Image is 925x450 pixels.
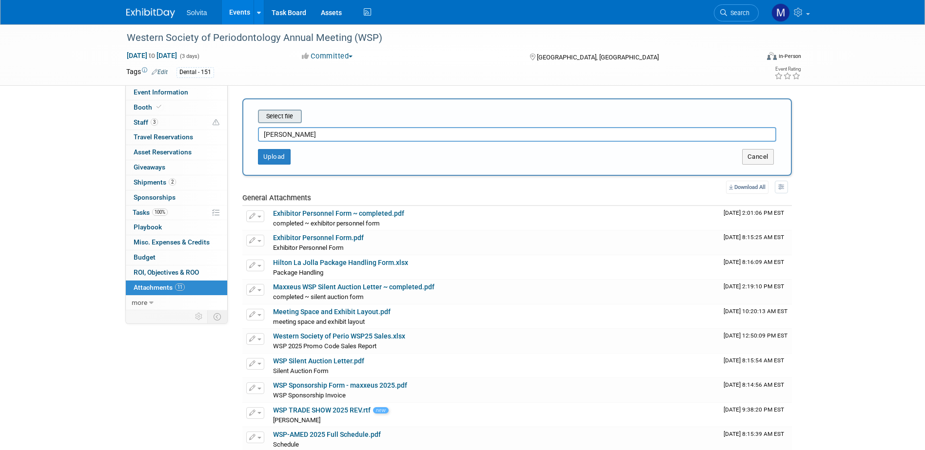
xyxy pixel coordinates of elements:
[242,193,311,202] span: General Attachments
[126,235,227,250] a: Misc. Expenses & Credits
[126,250,227,265] a: Budget
[273,220,380,227] span: completed ~ exhibitor personnel form
[134,148,192,156] span: Asset Reservations
[126,175,227,190] a: Shipments2
[724,234,784,241] span: Upload Timestamp
[537,54,659,61] span: [GEOGRAPHIC_DATA], [GEOGRAPHIC_DATA]
[126,100,227,115] a: Booth
[726,181,768,194] a: Download All
[298,51,356,61] button: Committed
[126,265,227,280] a: ROI, Objectives & ROO
[724,332,787,339] span: Upload Timestamp
[273,332,405,340] a: Western Society of Perio WSP25 Sales.xlsx
[126,67,168,78] td: Tags
[714,4,759,21] a: Search
[373,407,389,413] span: new
[720,354,792,378] td: Upload Timestamp
[273,209,404,217] a: Exhibitor Personnel Form ~ completed.pdf
[774,67,801,72] div: Event Rating
[273,234,364,242] a: Exhibitor Personnel Form.pdf
[273,392,346,399] span: WSP Sponsorship Invoice
[273,406,371,414] a: WSP TRADE SHOW 2025 REV.rtf
[134,103,163,111] span: Booth
[273,318,365,325] span: meeting space and exhibit layout
[134,283,185,291] span: Attachments
[720,255,792,280] td: Upload Timestamp
[126,160,227,175] a: Giveaways
[213,118,219,127] span: Potential Scheduling Conflict -- at least one attendee is tagged in another overlapping event.
[273,244,344,251] span: Exhibitor Personnel Form
[273,308,391,316] a: Meeting Space and Exhibit Layout.pdf
[126,220,227,235] a: Playbook
[720,206,792,230] td: Upload Timestamp
[724,259,784,265] span: Upload Timestamp
[724,308,787,315] span: Upload Timestamp
[273,342,376,350] span: WSP 2025 Promo Code Sales Report
[720,230,792,255] td: Upload Timestamp
[724,283,784,290] span: Upload Timestamp
[701,51,802,65] div: Event Format
[134,88,188,96] span: Event Information
[126,281,227,295] a: Attachments11
[123,29,744,47] div: Western Society of Periodontology Annual Meeting (WSP)
[134,118,158,126] span: Staff
[724,381,784,388] span: Upload Timestamp
[273,431,381,438] a: WSP-AMED 2025 Full Schedule.pdf
[147,52,157,59] span: to
[720,280,792,304] td: Upload Timestamp
[134,193,176,201] span: Sponsorships
[134,223,162,231] span: Playbook
[177,67,214,77] div: Dental - 151
[126,115,227,130] a: Staff3
[720,403,792,427] td: Upload Timestamp
[187,9,207,17] span: Solvita
[724,357,784,364] span: Upload Timestamp
[152,208,168,216] span: 100%
[258,149,291,165] button: Upload
[126,296,227,310] a: more
[724,209,784,216] span: Upload Timestamp
[126,85,227,100] a: Event Information
[133,208,168,216] span: Tasks
[727,9,749,17] span: Search
[273,269,323,276] span: Package Handling
[273,283,434,291] a: Maxxeus WSP Silent Auction Letter ~ completed.pdf
[778,53,801,60] div: In-Person
[720,329,792,353] td: Upload Timestamp
[273,416,320,424] span: [PERSON_NAME]
[273,293,364,300] span: completed ~ silent auction form
[273,259,408,266] a: Hilton La Jolla Package Handling Form.xlsx
[169,178,176,186] span: 2
[273,367,329,375] span: Silent Auction Form
[258,127,776,142] input: Enter description
[126,51,177,60] span: [DATE] [DATE]
[724,406,784,413] span: Upload Timestamp
[720,304,792,329] td: Upload Timestamp
[179,53,199,59] span: (3 days)
[134,253,156,261] span: Budget
[720,378,792,402] td: Upload Timestamp
[126,145,227,160] a: Asset Reservations
[157,104,161,110] i: Booth reservation complete
[134,238,210,246] span: Misc. Expenses & Credits
[126,8,175,18] img: ExhibitDay
[273,441,299,448] span: Schedule
[273,357,364,365] a: WSP Silent Auction Letter.pdf
[134,178,176,186] span: Shipments
[126,130,227,145] a: Travel Reservations
[134,163,165,171] span: Giveaways
[132,299,147,306] span: more
[134,133,193,141] span: Travel Reservations
[126,190,227,205] a: Sponsorships
[724,431,784,437] span: Upload Timestamp
[152,69,168,75] a: Edit
[207,310,227,323] td: Toggle Event Tabs
[134,268,199,276] span: ROI, Objectives & ROO
[742,149,774,165] button: Cancel
[151,118,158,126] span: 3
[191,310,208,323] td: Personalize Event Tab Strip
[771,3,790,22] img: Matthew Burns
[273,381,407,389] a: WSP Sponsorship Form - maxxeus 2025.pdf
[175,283,185,291] span: 11
[767,52,777,60] img: Format-Inperson.png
